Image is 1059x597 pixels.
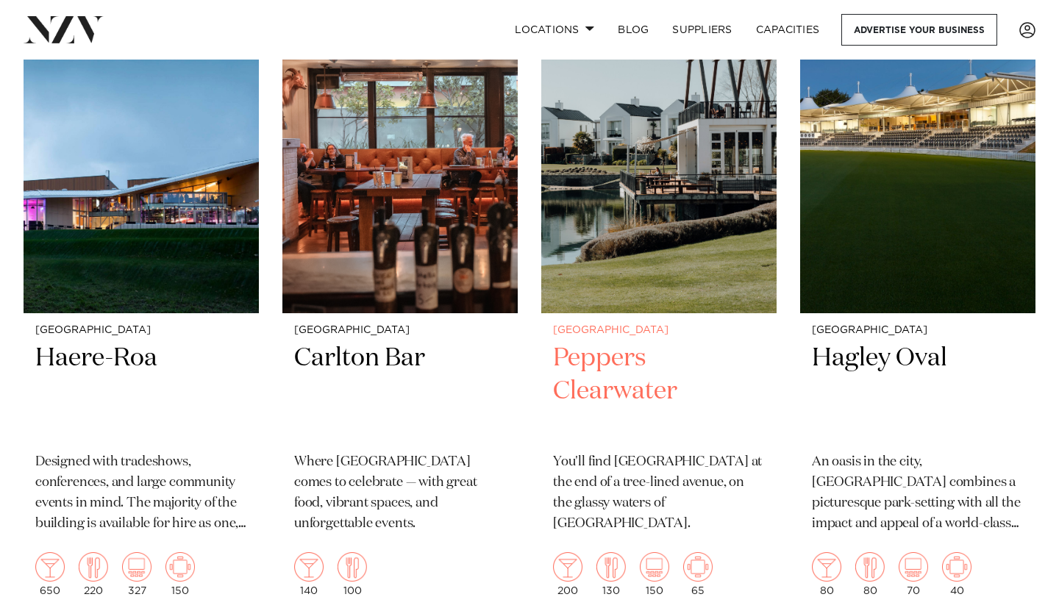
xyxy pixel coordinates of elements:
div: 140 [294,552,324,596]
div: 220 [79,552,108,596]
div: 200 [553,552,582,596]
h2: Peppers Clearwater [553,342,765,441]
img: theatre.png [640,552,669,582]
p: An oasis in the city, [GEOGRAPHIC_DATA] combines a picturesque park-setting with all the impact a... [812,452,1024,535]
div: 150 [640,552,669,596]
img: theatre.png [122,552,151,582]
p: You'll find [GEOGRAPHIC_DATA] at the end of a tree-lined avenue, on the glassy waters of [GEOGRAP... [553,452,765,535]
img: meeting.png [942,552,971,582]
div: 150 [165,552,195,596]
h2: Carlton Bar [294,342,506,441]
img: nzv-logo.png [24,16,104,43]
img: meeting.png [165,552,195,582]
img: cocktail.png [294,552,324,582]
small: [GEOGRAPHIC_DATA] [553,325,765,336]
div: 650 [35,552,65,596]
img: dining.png [79,552,108,582]
img: cocktail.png [553,552,582,582]
div: 80 [812,552,841,596]
small: [GEOGRAPHIC_DATA] [35,325,247,336]
a: Advertise your business [841,14,997,46]
img: dining.png [596,552,626,582]
img: cocktail.png [812,552,841,582]
a: SUPPLIERS [660,14,744,46]
p: Designed with tradeshows, conferences, and large community events in mind. The majority of the bu... [35,452,247,535]
h2: Hagley Oval [812,342,1024,441]
img: meeting.png [683,552,713,582]
a: Locations [503,14,606,46]
div: 70 [899,552,928,596]
div: 100 [338,552,367,596]
img: cocktail.png [35,552,65,582]
div: 80 [855,552,885,596]
div: 40 [942,552,971,596]
img: dining.png [338,552,367,582]
div: 130 [596,552,626,596]
div: 327 [122,552,151,596]
div: 65 [683,552,713,596]
small: [GEOGRAPHIC_DATA] [812,325,1024,336]
img: theatre.png [899,552,928,582]
img: dining.png [855,552,885,582]
small: [GEOGRAPHIC_DATA] [294,325,506,336]
a: Capacities [744,14,832,46]
h2: Haere-Roa [35,342,247,441]
p: Where [GEOGRAPHIC_DATA] comes to celebrate — with great food, vibrant spaces, and unforgettable e... [294,452,506,535]
a: BLOG [606,14,660,46]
